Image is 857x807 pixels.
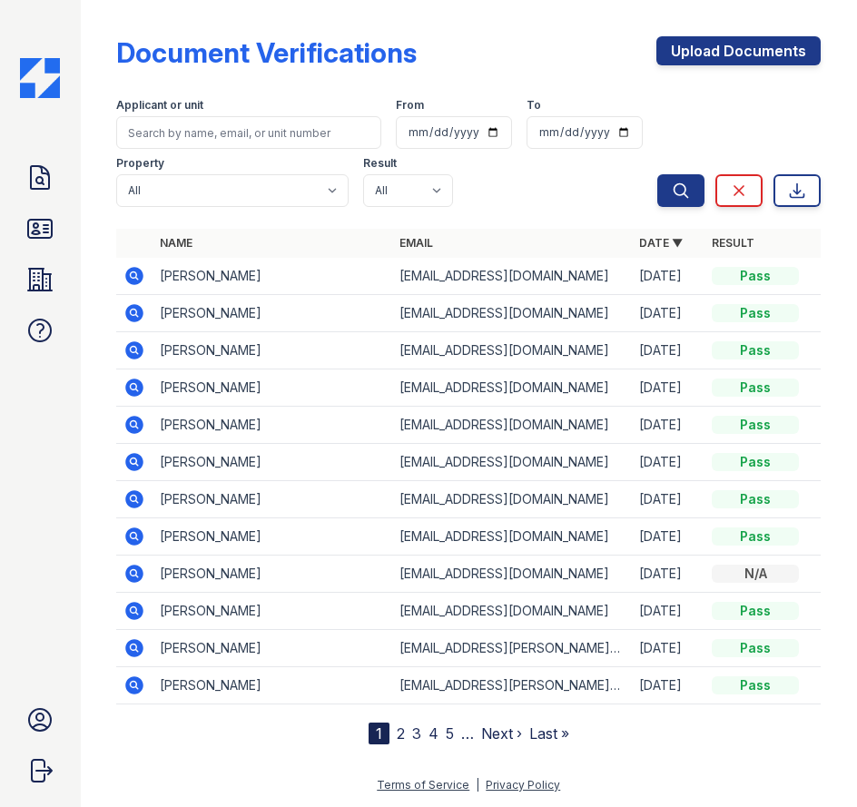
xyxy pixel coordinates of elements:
td: [PERSON_NAME] [153,332,392,369]
td: [PERSON_NAME] [153,593,392,630]
td: [PERSON_NAME] [153,258,392,295]
td: [PERSON_NAME] [153,630,392,667]
td: [PERSON_NAME] [153,369,392,407]
a: Email [399,236,433,250]
div: Pass [712,676,799,694]
div: 1 [369,723,389,744]
td: [EMAIL_ADDRESS][DOMAIN_NAME] [392,444,632,481]
a: Last » [529,724,569,743]
td: [PERSON_NAME] [153,407,392,444]
td: [PERSON_NAME] [153,518,392,556]
div: Pass [712,341,799,359]
td: [DATE] [632,630,704,667]
div: N/A [712,565,799,583]
td: [DATE] [632,667,704,704]
td: [EMAIL_ADDRESS][DOMAIN_NAME] [392,407,632,444]
label: From [396,98,424,113]
label: Result [363,156,397,171]
td: [DATE] [632,518,704,556]
div: Pass [712,379,799,397]
div: Document Verifications [116,36,417,69]
td: [EMAIL_ADDRESS][DOMAIN_NAME] [392,556,632,593]
a: 5 [446,724,454,743]
td: [EMAIL_ADDRESS][DOMAIN_NAME] [392,481,632,518]
img: CE_Icon_Blue-c292c112584629df590d857e76928e9f676e5b41ef8f769ba2f05ee15b207248.png [20,58,60,98]
td: [PERSON_NAME] [153,556,392,593]
div: Pass [712,453,799,471]
label: Applicant or unit [116,98,203,113]
div: Pass [712,304,799,322]
td: [PERSON_NAME] [153,481,392,518]
div: Pass [712,490,799,508]
div: Pass [712,416,799,434]
a: Next › [481,724,522,743]
td: [PERSON_NAME] [153,295,392,332]
a: 3 [412,724,421,743]
a: 4 [428,724,438,743]
div: Pass [712,527,799,546]
input: Search by name, email, or unit number [116,116,381,149]
td: [DATE] [632,332,704,369]
td: [EMAIL_ADDRESS][DOMAIN_NAME] [392,518,632,556]
div: Pass [712,639,799,657]
td: [PERSON_NAME] [153,444,392,481]
a: Upload Documents [656,36,821,65]
td: [EMAIL_ADDRESS][PERSON_NAME][DOMAIN_NAME] [392,667,632,704]
a: Privacy Policy [486,778,560,792]
td: [EMAIL_ADDRESS][DOMAIN_NAME] [392,295,632,332]
label: Property [116,156,164,171]
td: [DATE] [632,593,704,630]
label: To [527,98,541,113]
td: [DATE] [632,258,704,295]
a: Name [160,236,192,250]
a: 2 [397,724,405,743]
a: Result [712,236,754,250]
td: [EMAIL_ADDRESS][DOMAIN_NAME] [392,258,632,295]
a: Terms of Service [377,778,469,792]
td: [EMAIL_ADDRESS][DOMAIN_NAME] [392,593,632,630]
div: | [476,778,479,792]
a: Date ▼ [639,236,683,250]
td: [DATE] [632,556,704,593]
span: … [461,723,474,744]
td: [PERSON_NAME] [153,667,392,704]
td: [EMAIL_ADDRESS][DOMAIN_NAME] [392,332,632,369]
td: [DATE] [632,444,704,481]
td: [DATE] [632,369,704,407]
td: [DATE] [632,407,704,444]
div: Pass [712,602,799,620]
div: Pass [712,267,799,285]
td: [EMAIL_ADDRESS][PERSON_NAME][DOMAIN_NAME] [392,630,632,667]
td: [EMAIL_ADDRESS][DOMAIN_NAME] [392,369,632,407]
td: [DATE] [632,295,704,332]
td: [DATE] [632,481,704,518]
